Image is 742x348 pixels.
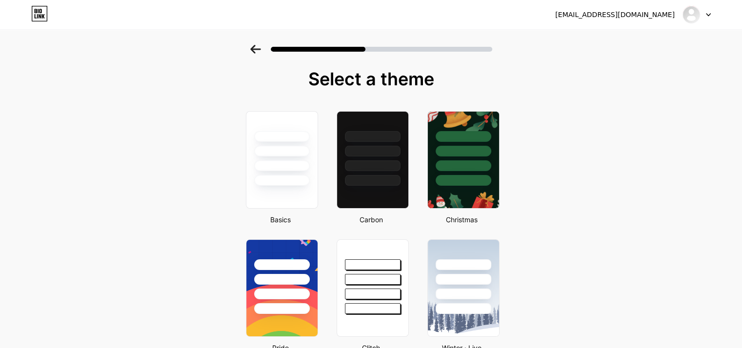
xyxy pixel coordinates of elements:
[555,10,675,20] div: [EMAIL_ADDRESS][DOMAIN_NAME]
[334,214,409,225] div: Carbon
[243,214,318,225] div: Basics
[682,5,701,24] img: Hub INDISPLINER
[424,214,500,225] div: Christmas
[242,69,501,89] div: Select a theme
